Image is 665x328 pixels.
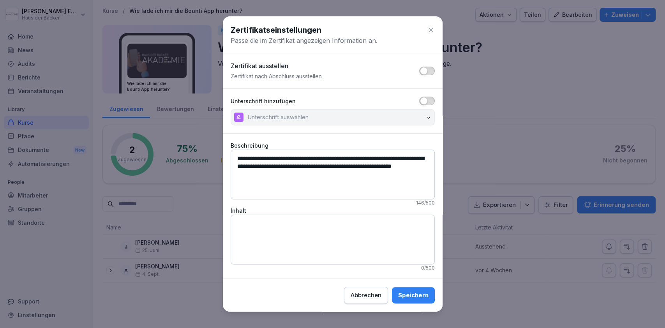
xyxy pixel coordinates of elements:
[398,291,429,300] div: Speichern
[421,265,435,272] p: 0 /500
[231,24,321,36] h1: Zertifikatseinstellungen
[351,291,381,300] div: Abbrechen
[392,287,435,303] button: Speichern
[344,287,388,304] button: Abbrechen
[231,97,296,105] label: Unterschrift hinzufügen
[231,141,435,150] label: Beschreibung
[247,113,309,121] p: Unterschrift auswählen
[231,36,435,45] p: Passe die im Zertifikat angezeigen Information an.
[231,61,288,71] p: Zertifikat ausstellen
[231,206,435,215] label: Inhalt
[231,72,322,81] p: Zertifikat nach Abschluss ausstellen
[416,199,435,206] p: 146 /500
